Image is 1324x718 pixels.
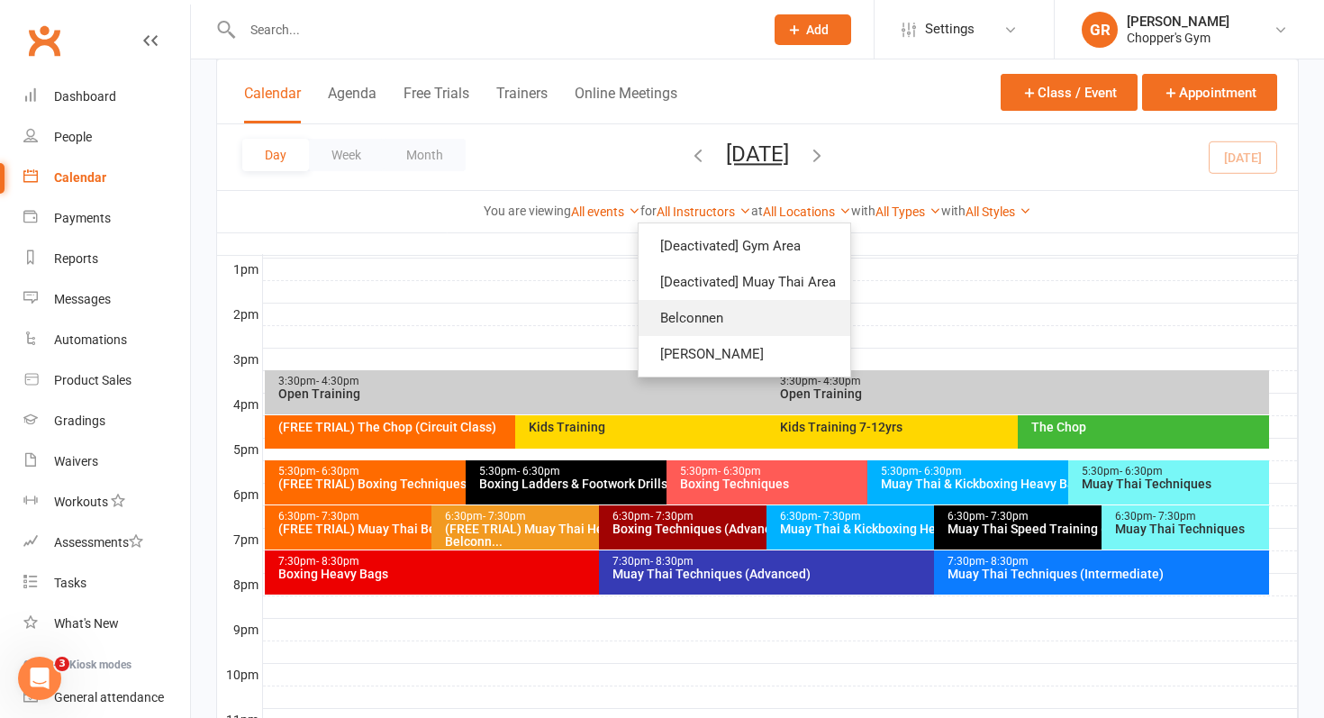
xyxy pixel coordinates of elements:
[217,393,262,415] th: 4pm
[54,690,164,704] div: General attendance
[612,511,912,523] div: 6:30pm
[309,139,384,171] button: Week
[23,320,190,360] a: Automations
[316,375,359,387] span: - 4:30pm
[779,511,1080,523] div: 6:30pm
[23,677,190,718] a: General attendance kiosk mode
[54,495,108,509] div: Workouts
[54,535,143,550] div: Assessments
[23,563,190,604] a: Tasks
[966,204,1031,219] a: All Styles
[277,556,913,568] div: 7:30pm
[217,618,262,641] th: 9pm
[925,9,975,50] span: Settings
[277,523,578,535] div: (FREE TRIAL) Muay Thai Beginner Technique
[242,139,309,171] button: Day
[1081,477,1265,490] div: Muay Thai Techniques
[483,510,526,523] span: - 7:30pm
[262,232,1298,255] th: [DATE]
[751,204,763,218] strong: at
[217,483,262,505] th: 6pm
[657,204,751,219] a: All Instructors
[217,348,262,370] th: 3pm
[54,292,111,306] div: Messages
[277,511,578,523] div: 6:30pm
[54,373,131,387] div: Product Sales
[23,77,190,117] a: Dashboard
[244,85,301,123] button: Calendar
[328,85,376,123] button: Agenda
[277,376,1248,387] div: 3:30pm
[941,204,966,218] strong: with
[1153,510,1196,523] span: - 7:30pm
[639,336,850,372] a: [PERSON_NAME]
[947,556,1265,568] div: 7:30pm
[54,414,105,428] div: Gradings
[1120,465,1163,477] span: - 6:30pm
[985,555,1029,568] span: - 8:30pm
[54,170,106,185] div: Calendar
[851,204,875,218] strong: with
[23,604,190,644] a: What's New
[517,465,560,477] span: - 6:30pm
[718,465,761,477] span: - 6:30pm
[571,204,640,219] a: All events
[277,477,645,490] div: (FREE TRIAL) Boxing Techniques
[54,454,98,468] div: Waivers
[23,158,190,198] a: Calendar
[640,204,657,218] strong: for
[54,211,111,225] div: Payments
[1081,466,1265,477] div: 5:30pm
[217,573,262,595] th: 8pm
[478,466,846,477] div: 5:30pm
[54,332,127,347] div: Automations
[779,421,1247,433] div: Kids Training 7-12yrs
[217,528,262,550] th: 7pm
[277,421,746,433] div: (FREE TRIAL) The Chop (Circuit Class)
[650,555,694,568] span: - 8:30pm
[23,523,190,563] a: Assessments
[217,303,262,325] th: 2pm
[444,511,745,523] div: 6:30pm
[1127,30,1229,46] div: Chopper's Gym
[947,511,1247,523] div: 6:30pm
[639,228,850,264] a: [Deactivated] Gym Area
[478,477,846,490] div: Boxing Ladders & Footwork Drills (Invite Only)
[612,568,1247,580] div: Muay Thai Techniques (Advanced)
[947,523,1247,535] div: Muay Thai Speed Training (Invite Only)
[528,421,996,433] div: Kids Training
[575,85,677,123] button: Online Meetings
[880,466,1247,477] div: 5:30pm
[679,477,1047,490] div: Boxing Techniques
[316,465,359,477] span: - 6:30pm
[1142,74,1277,111] button: Appointment
[217,663,262,686] th: 10pm
[1030,421,1265,433] div: The Chop
[1127,14,1229,30] div: [PERSON_NAME]
[1001,74,1138,111] button: Class / Event
[1114,523,1265,535] div: Muay Thai Techniques
[217,438,262,460] th: 5pm
[1082,12,1118,48] div: GR
[23,239,190,279] a: Reports
[985,510,1029,523] span: - 7:30pm
[316,510,359,523] span: - 7:30pm
[496,85,548,123] button: Trainers
[806,23,829,37] span: Add
[880,477,1247,490] div: Muay Thai & Kickboxing Heavy Bags
[818,375,861,387] span: - 4:30pm
[679,466,1047,477] div: 5:30pm
[612,523,912,535] div: Boxing Techniques (Advanced)
[779,376,1265,387] div: 3:30pm
[54,89,116,104] div: Dashboard
[404,85,469,123] button: Free Trials
[277,466,645,477] div: 5:30pm
[54,251,98,266] div: Reports
[919,465,962,477] span: - 6:30pm
[23,401,190,441] a: Gradings
[23,117,190,158] a: People
[23,482,190,523] a: Workouts
[18,657,61,700] iframe: Intercom live chat
[775,14,851,45] button: Add
[217,258,262,280] th: 1pm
